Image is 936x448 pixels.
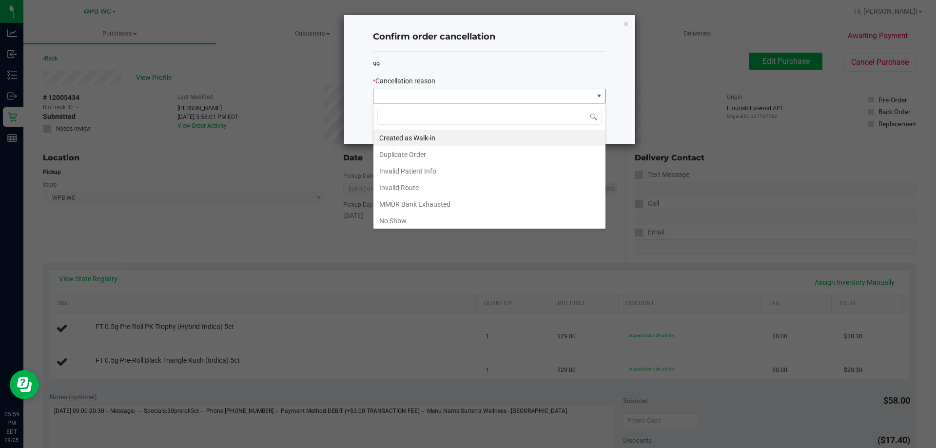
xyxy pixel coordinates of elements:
li: Invalid Patient Info [373,163,605,179]
h4: Confirm order cancellation [373,31,606,43]
span: Cancellation reason [375,77,435,85]
span: 99 [373,60,380,68]
li: No Show [373,213,605,229]
li: Created as Walk-in [373,130,605,146]
li: MMUR Bank Exhausted [373,196,605,213]
li: Invalid Route [373,179,605,196]
button: Close [623,18,629,29]
iframe: Resource center [10,370,39,399]
li: Duplicate Order [373,146,605,163]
